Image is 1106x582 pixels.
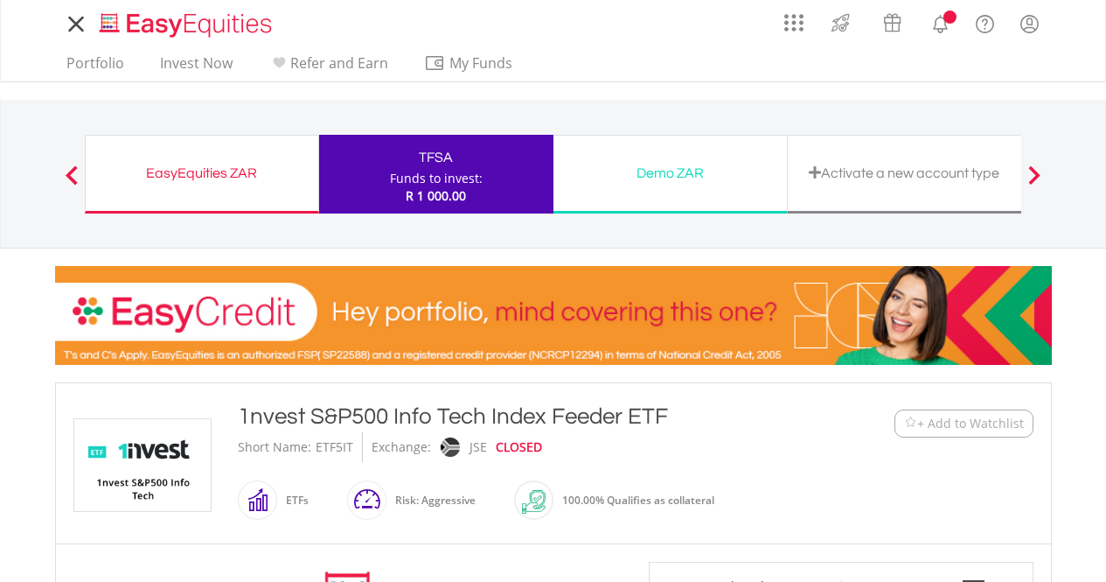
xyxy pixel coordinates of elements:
div: CLOSED [496,432,542,462]
img: EasyCredit Promotion Banner [55,266,1052,365]
a: FAQ's and Support [963,4,1007,39]
img: collateral-qualifying-green.svg [522,490,546,514]
img: jse.png [440,438,459,457]
img: EasyEquities_Logo.png [96,11,279,39]
div: Exchange: [372,432,431,462]
div: Risk: Aggressive [386,480,476,522]
span: R 1 000.00 [406,187,466,204]
span: + Add to Watchlist [917,415,1024,432]
a: Home page [93,4,279,39]
button: Watchlist + Add to Watchlist [894,410,1033,438]
div: Funds to invest: [390,170,483,187]
div: Demo ZAR [564,161,776,186]
a: Notifications [918,4,963,39]
a: Invest Now [153,54,240,81]
img: vouchers-v2.svg [878,9,907,37]
a: Portfolio [59,54,131,81]
span: 100.00% Qualifies as collateral [562,493,714,508]
img: grid-menu-icon.svg [784,13,803,32]
div: ETFs [277,480,309,522]
a: AppsGrid [773,4,815,32]
div: TFSA [330,145,543,170]
a: Vouchers [866,4,918,37]
a: My Profile [1007,4,1052,43]
div: Activate a new account type [798,161,1011,186]
div: EasyEquities ZAR [96,161,308,186]
div: ETF5IT [316,432,353,462]
img: thrive-v2.svg [826,9,855,37]
div: 1nvest S&P500 Info Tech Index Feeder ETF [238,401,787,432]
div: Short Name: [238,432,311,462]
span: Refer and Earn [290,53,388,73]
a: Refer and Earn [261,54,395,81]
img: TFSA.ETF5IT.png [77,419,208,511]
div: JSE [470,432,487,462]
img: Watchlist [904,417,917,430]
span: My Funds [424,52,539,74]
